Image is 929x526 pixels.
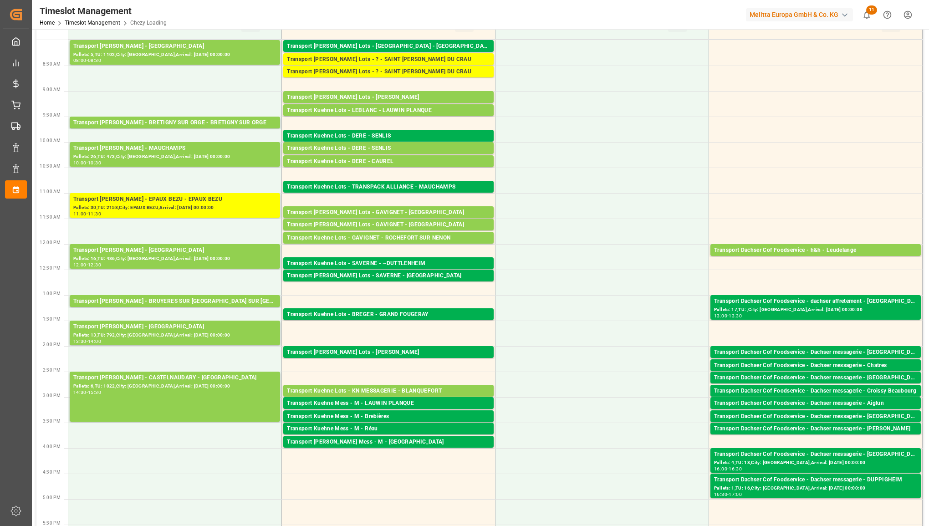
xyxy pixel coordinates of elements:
div: Transport Dachser Cof Foodservice - Dachser messagerie - [GEOGRAPHIC_DATA] , [GEOGRAPHIC_DATA] [714,373,917,383]
div: Pallets: 1,TU: 167,City: [GEOGRAPHIC_DATA],Arrival: [DATE] 00:00:00 [714,421,917,429]
div: Transport Kuehne Mess - M - Brebières [287,412,490,421]
div: 08:00 [73,58,87,62]
span: 1:00 PM [43,291,61,296]
span: 10:00 AM [40,138,61,143]
div: - [87,390,88,394]
div: Transport Dachser Cof Foodservice - Dachser messagerie - [GEOGRAPHIC_DATA] [714,450,917,459]
div: Pallets: 1,TU: 16,City: [GEOGRAPHIC_DATA],Arrival: [DATE] 00:00:00 [714,485,917,492]
div: Pallets: 6,TU: 1022,City: [GEOGRAPHIC_DATA],Arrival: [DATE] 00:00:00 [73,383,276,390]
span: 1:30 PM [43,317,61,322]
div: Pallets: 1,TU: 74,City: ~[GEOGRAPHIC_DATA],Arrival: [DATE] 00:00:00 [287,268,490,276]
button: Help Center [877,5,898,25]
div: Pallets: 1,TU: 922,City: [GEOGRAPHIC_DATA],Arrival: [DATE] 00:00:00 [287,141,490,148]
div: 12:30 [88,263,101,267]
span: 5:00 PM [43,495,61,500]
div: Pallets: ,TU: 101,City: LAUWIN PLANQUE,Arrival: [DATE] 00:00:00 [287,115,490,123]
div: Pallets: 3,TU: 716,City: [GEOGRAPHIC_DATA][PERSON_NAME],Arrival: [DATE] 00:00:00 [287,77,490,84]
div: Pallets: 9,TU: 384,City: [GEOGRAPHIC_DATA],Arrival: [DATE] 00:00:00 [287,230,490,237]
div: Pallets: 2,TU: 12,City: [GEOGRAPHIC_DATA],Arrival: [DATE] 00:00:00 [714,408,917,416]
div: 11:30 [88,212,101,216]
div: - [87,58,88,62]
div: Pallets: ,TU: 7,City: [GEOGRAPHIC_DATA],Arrival: [DATE] 00:00:00 [287,447,490,455]
div: Transport Kuehne Lots - SAVERNE - ~DUTTLENHEIM [287,259,490,268]
div: Pallets: 2,TU: 29,City: [GEOGRAPHIC_DATA],Arrival: [DATE] 00:00:00 [714,357,917,365]
div: Transport [PERSON_NAME] - BRUYERES SUR [GEOGRAPHIC_DATA] SUR [GEOGRAPHIC_DATA] [73,297,276,306]
div: Transport Kuehne Lots - BREGER - GRAND FOUGERAY [287,310,490,319]
div: Pallets: 30,TU: 2158,City: EPAUX BEZU,Arrival: [DATE] 00:00:00 [73,204,276,212]
div: Transport Dachser Cof Foodservice - Dachser messagerie - Croissy Beaubourg [714,387,917,396]
div: - [87,212,88,216]
div: Pallets: 1,TU: ,City: CARQUEFOU,Arrival: [DATE] 00:00:00 [287,357,490,365]
span: 8:30 AM [43,61,61,66]
div: Transport Dachser Cof Foodservice - Dachser messagerie - DUPPIGHEIM [714,475,917,485]
div: Pallets: 2,TU: 6,City: [GEOGRAPHIC_DATA],Arrival: [DATE] 00:00:00 [287,319,490,327]
div: Transport [PERSON_NAME] - [GEOGRAPHIC_DATA] [73,246,276,255]
div: 16:30 [729,467,742,471]
div: - [87,263,88,267]
div: Transport [PERSON_NAME] Lots - [PERSON_NAME] [287,348,490,357]
div: Pallets: ,TU: 7,City: [GEOGRAPHIC_DATA],Arrival: [DATE] 00:00:00 [287,434,490,441]
div: Transport [PERSON_NAME] - [GEOGRAPHIC_DATA] [73,322,276,332]
span: 11 [866,5,877,15]
div: - [727,467,729,471]
div: Transport [PERSON_NAME] - CASTELNAUDARY - [GEOGRAPHIC_DATA] [73,373,276,383]
div: 16:00 [714,467,727,471]
div: Transport Dachser Cof Foodservice - Dachser messagerie - Aiglun [714,399,917,408]
div: Transport [PERSON_NAME] - BRETIGNY SUR ORGE - BRETIGNY SUR ORGE [73,118,276,128]
div: Transport Kuehne Lots - DERE - SENLIS [287,132,490,141]
div: Transport [PERSON_NAME] Mess - M - [GEOGRAPHIC_DATA] [287,438,490,447]
div: 14:00 [88,339,101,343]
span: 2:30 PM [43,368,61,373]
div: Transport Dachser Cof Foodservice - Dachser messagerie - [GEOGRAPHIC_DATA] [714,412,917,421]
div: Transport Dachser Cof Foodservice - Dachser messagerie - Chatres [714,361,917,370]
div: Pallets: 13,TU: 792,City: [GEOGRAPHIC_DATA],Arrival: [DATE] 00:00:00 [73,332,276,339]
div: Transport Kuehne Lots - TRANSPACK ALLIANCE - MAUCHAMPS [287,183,490,192]
div: Pallets: 1,TU: 112,City: ROCHEFORT SUR NENON,Arrival: [DATE] 00:00:00 [287,243,490,250]
a: Home [40,20,55,26]
div: 13:30 [73,339,87,343]
div: Transport [PERSON_NAME] - MAUCHAMPS [73,144,276,153]
div: Transport Dachser Cof Foodservice - dachser affretement - [GEOGRAPHIC_DATA] [714,297,917,306]
div: Transport [PERSON_NAME] Lots - SAVERNE - [GEOGRAPHIC_DATA] [287,271,490,281]
div: Pallets: 1,TU: 30,City: Croissy Beaubourg,Arrival: [DATE] 00:00:00 [714,396,917,403]
div: Transport [PERSON_NAME] Lots - [GEOGRAPHIC_DATA] - [GEOGRAPHIC_DATA] [287,42,490,51]
div: Transport [PERSON_NAME] Lots - GAVIGNET - [GEOGRAPHIC_DATA] [287,208,490,217]
div: 16:30 [714,492,727,496]
div: Pallets: 16,TU: 486,City: [GEOGRAPHIC_DATA],Arrival: [DATE] 00:00:00 [73,255,276,263]
div: Pallets: 1,TU: 54,City: [GEOGRAPHIC_DATA],Arrival: [DATE] 00:00:00 [287,217,490,225]
div: - [727,492,729,496]
div: Pallets: 4,TU: 18,City: [GEOGRAPHIC_DATA],Arrival: [DATE] 00:00:00 [714,459,917,467]
div: 08:30 [88,58,101,62]
div: Transport Kuehne Lots - DERE - SENLIS [287,144,490,153]
span: 4:00 PM [43,444,61,449]
span: 5:30 PM [43,521,61,526]
div: Pallets: 26,TU: 473,City: [GEOGRAPHIC_DATA],Arrival: [DATE] 00:00:00 [73,153,276,161]
div: Pallets: 10,TU: ,City: [GEOGRAPHIC_DATA],Arrival: [DATE] 00:00:00 [714,255,917,263]
div: Pallets: ,TU: 190,City: [GEOGRAPHIC_DATA],Arrival: [DATE] 00:00:00 [714,370,917,378]
span: 3:00 PM [43,393,61,398]
div: 12:00 [73,263,87,267]
div: Transport Dachser Cof Foodservice - Dachser messagerie - [PERSON_NAME] [714,424,917,434]
div: Transport Kuehne Lots - KN MESSAGERIE - BLANQUEFORT [287,387,490,396]
span: 11:00 AM [40,189,61,194]
div: Transport [PERSON_NAME] Lots - [PERSON_NAME] [287,93,490,102]
div: Transport Kuehne Lots - GAVIGNET - ROCHEFORT SUR NENON [287,234,490,243]
button: show 11 new notifications [857,5,877,25]
div: Timeslot Management [40,4,167,18]
a: Timeslot Management [65,20,120,26]
div: 10:30 [88,161,101,165]
span: 9:30 AM [43,112,61,117]
span: 11:30 AM [40,214,61,220]
div: Pallets: 2,TU: ,City: [GEOGRAPHIC_DATA],Arrival: [DATE] 00:00:00 [73,128,276,135]
span: 12:30 PM [40,266,61,271]
div: Transport [PERSON_NAME] Lots - ? - SAINT [PERSON_NAME] DU CRAU [287,55,490,64]
div: Pallets: ,TU: 72,City: [PERSON_NAME],Arrival: [DATE] 00:00:00 [714,434,917,441]
div: Transport [PERSON_NAME] - [GEOGRAPHIC_DATA] [73,42,276,51]
div: 15:30 [88,390,101,394]
div: Pallets: 2,TU: 21,City: [GEOGRAPHIC_DATA] , [GEOGRAPHIC_DATA],Arrival: [DATE] 00:00:00 [714,383,917,390]
div: Pallets: ,TU: 267,City: [GEOGRAPHIC_DATA],Arrival: [DATE] 00:00:00 [73,306,276,314]
div: Pallets: 1,TU: 352,City: [GEOGRAPHIC_DATA],Arrival: [DATE] 00:00:00 [287,51,490,59]
span: 9:00 AM [43,87,61,92]
div: Pallets: 17,TU: ,City: [GEOGRAPHIC_DATA],Arrival: [DATE] 00:00:00 [714,306,917,314]
div: Transport Kuehne Mess - M - Réau [287,424,490,434]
